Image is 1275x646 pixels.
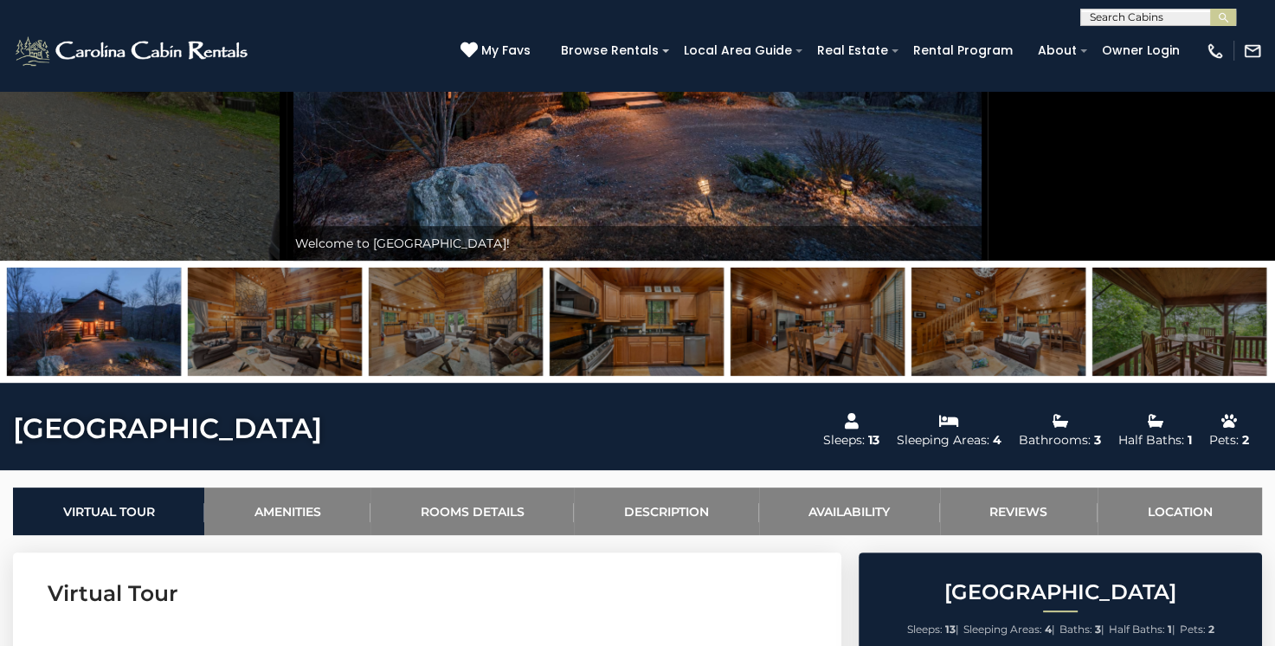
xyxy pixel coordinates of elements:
[1206,42,1225,61] img: phone-regular-white.png
[1095,623,1101,636] strong: 3
[940,488,1098,535] a: Reviews
[905,37,1021,64] a: Rental Program
[550,268,724,376] img: 169221564
[369,268,543,376] img: 169221560
[1109,618,1175,641] li: |
[1109,623,1165,636] span: Half Baths:
[1243,42,1262,61] img: mail-regular-white.png
[370,488,574,535] a: Rooms Details
[1098,488,1262,535] a: Location
[13,34,253,68] img: White-1-2.png
[1029,37,1085,64] a: About
[1093,37,1188,64] a: Owner Login
[911,268,1085,376] img: 169221562
[188,268,362,376] img: 169221561
[1045,623,1052,636] strong: 4
[460,42,535,61] a: My Favs
[13,488,204,535] a: Virtual Tour
[1208,623,1214,636] strong: 2
[574,488,758,535] a: Description
[1092,268,1266,376] img: 169221558
[907,618,959,641] li: |
[1180,623,1206,636] span: Pets:
[731,268,905,376] img: 169221563
[1059,618,1104,641] li: |
[675,37,801,64] a: Local Area Guide
[7,268,181,376] img: 163275543
[945,623,956,636] strong: 13
[863,581,1258,604] h2: [GEOGRAPHIC_DATA]
[907,623,943,636] span: Sleeps:
[963,623,1042,636] span: Sleeping Areas:
[1059,623,1092,636] span: Baths:
[1168,623,1172,636] strong: 1
[808,37,897,64] a: Real Estate
[287,226,988,261] div: Welcome to [GEOGRAPHIC_DATA]!
[204,488,370,535] a: Amenities
[963,618,1055,641] li: |
[552,37,667,64] a: Browse Rentals
[481,42,531,60] span: My Favs
[759,488,940,535] a: Availability
[48,578,807,609] h3: Virtual Tour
